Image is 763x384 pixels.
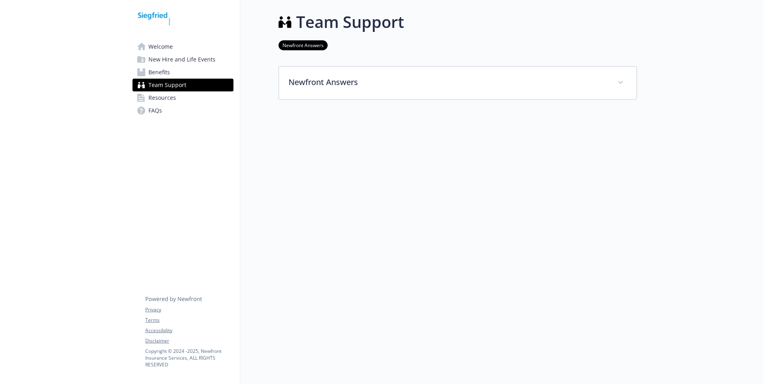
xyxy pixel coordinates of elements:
[148,66,170,79] span: Benefits
[145,327,233,334] a: Accessibility
[132,53,233,66] a: New Hire and Life Events
[145,306,233,313] a: Privacy
[145,337,233,344] a: Disclaimer
[132,104,233,117] a: FAQs
[132,40,233,53] a: Welcome
[296,10,404,34] h1: Team Support
[132,66,233,79] a: Benefits
[148,53,215,66] span: New Hire and Life Events
[145,348,233,368] p: Copyright © 2024 - 2025 , Newfront Insurance Services, ALL RIGHTS RESERVED
[132,79,233,91] a: Team Support
[148,40,173,53] span: Welcome
[132,91,233,104] a: Resources
[145,317,233,324] a: Terms
[279,67,636,99] div: Newfront Answers
[148,79,186,91] span: Team Support
[289,76,608,88] p: Newfront Answers
[148,91,176,104] span: Resources
[148,104,162,117] span: FAQs
[279,41,328,49] a: Newfront Answers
